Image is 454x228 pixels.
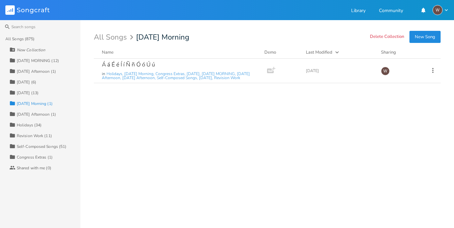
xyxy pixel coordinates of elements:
[409,31,441,43] button: New Song
[17,80,36,84] div: [DATE] (6)
[102,62,155,67] div: Á á É é Í í Ñ ñ Ó ó Ú ú
[17,123,42,127] div: Holidays (34)
[5,37,35,41] div: All Songs (875)
[17,69,56,73] div: [DATE] Afternoon (1)
[136,34,189,41] span: [DATE] Morning
[17,145,66,149] div: Self-Composed Songs (51)
[17,134,52,138] div: Revision Work (11)
[17,91,39,95] div: [DATE] (13)
[17,155,53,159] div: Congress Extras (1)
[351,8,366,14] a: Library
[17,59,59,63] div: [DATE] MORNING (12)
[306,49,373,56] button: Last Modified
[102,49,114,55] div: Name
[264,49,298,56] div: Demo
[94,34,135,41] div: All Songs
[433,5,449,15] button: W
[370,34,404,40] button: Delete Collection
[102,71,250,81] span: Holidays, [DATE] Morning, Congress Extras, [DATE], [DATE] MORNING, [DATE] Afternoon, [DATE] After...
[381,67,390,75] div: Wesley
[379,8,403,14] a: Community
[17,112,56,116] div: [DATE] Afternoon (1)
[433,5,443,15] div: Wesley
[17,102,53,106] div: [DATE] Morning (1)
[381,49,421,56] div: Sharing
[102,49,256,56] button: Name
[102,71,105,77] span: in
[306,49,332,55] div: Last Modified
[306,69,373,73] div: [DATE]
[17,166,51,170] div: Shared with me (0)
[17,48,45,52] div: New Collection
